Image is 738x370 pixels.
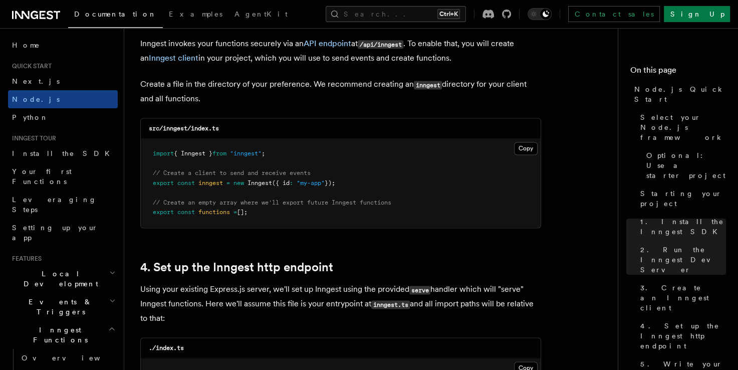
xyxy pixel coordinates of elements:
code: serve [409,286,430,294]
span: Install the SDK [12,149,116,157]
span: ({ id [272,179,290,187]
span: Leveraging Steps [12,196,97,214]
span: Node.js Quick Start [634,84,726,104]
a: API endpoint [304,39,351,48]
span: export [153,179,174,187]
span: Select your Node.js framework [640,112,726,142]
a: Contact sales [568,6,660,22]
span: Home [12,40,40,50]
span: 1. Install the Inngest SDK [640,217,726,237]
span: []; [237,209,248,216]
a: Setting up your app [8,219,118,247]
span: const [177,179,195,187]
a: Examples [163,3,228,27]
span: = [233,209,237,216]
span: // Create an empty array where we'll export future Inngest functions [153,199,391,206]
span: Node.js [12,95,60,103]
a: Home [8,36,118,54]
button: Toggle dark mode [528,8,552,20]
a: Python [8,108,118,126]
code: inngest [414,81,442,89]
span: Starting your project [640,189,726,209]
a: Optional: Use a starter project [642,146,726,184]
span: Next.js [12,77,60,85]
a: Your first Functions [8,162,118,191]
span: Quick start [8,62,52,70]
a: Install the SDK [8,144,118,162]
button: Search...Ctrl+K [326,6,466,22]
code: src/inngest/index.ts [149,125,219,132]
a: 2. Run the Inngest Dev Server [636,241,726,279]
span: : [290,179,293,187]
a: 4. Set up the Inngest http endpoint [636,317,726,355]
span: Examples [169,10,222,18]
button: Inngest Functions [8,321,118,349]
span: Optional: Use a starter project [646,150,726,180]
span: 4. Set up the Inngest http endpoint [640,321,726,351]
span: 3. Create an Inngest client [640,283,726,313]
span: Python [12,113,49,121]
button: Copy [514,142,538,155]
a: Node.js [8,90,118,108]
span: Events & Triggers [8,297,109,317]
span: Features [8,255,42,263]
span: Documentation [74,10,157,18]
span: const [177,209,195,216]
span: import [153,150,174,157]
a: Documentation [68,3,163,28]
span: 2. Run the Inngest Dev Server [640,245,726,275]
span: AgentKit [234,10,288,18]
span: from [212,150,226,157]
a: Leveraging Steps [8,191,118,219]
button: Local Development [8,265,118,293]
span: Inngest [248,179,272,187]
span: "inngest" [230,150,262,157]
span: Setting up your app [12,224,98,242]
code: /api/inngest [358,40,403,49]
span: { Inngest } [174,150,212,157]
span: new [233,179,244,187]
a: Select your Node.js framework [636,108,726,146]
a: Sign Up [664,6,730,22]
a: 3. Create an Inngest client [636,279,726,317]
span: // Create a client to send and receive events [153,169,311,176]
a: 1. Install the Inngest SDK [636,213,726,241]
code: ./index.ts [149,344,184,351]
button: Events & Triggers [8,293,118,321]
p: Using your existing Express.js server, we'll set up Inngest using the provided handler which will... [140,282,541,325]
p: Create a file in the directory of your preference. We recommend creating an directory for your cl... [140,77,541,106]
span: functions [198,209,230,216]
a: Starting your project [636,184,726,213]
a: Next.js [8,72,118,90]
span: }); [325,179,335,187]
p: Inngest invokes your functions securely via an at . To enable that, you will create an in your pr... [140,37,541,65]
code: inngest.ts [371,300,410,309]
a: 4. Set up the Inngest http endpoint [140,260,333,274]
a: Node.js Quick Start [630,80,726,108]
a: Overview [18,349,118,367]
span: = [226,179,230,187]
a: AgentKit [228,3,294,27]
span: Inngest Functions [8,325,108,345]
span: Local Development [8,269,109,289]
span: Your first Functions [12,167,72,186]
h4: On this page [630,64,726,80]
span: "my-app" [297,179,325,187]
span: Overview [22,354,125,362]
span: ; [262,150,265,157]
a: Inngest client [149,53,198,63]
kbd: Ctrl+K [437,9,460,19]
span: export [153,209,174,216]
span: Inngest tour [8,134,56,142]
span: inngest [198,179,223,187]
